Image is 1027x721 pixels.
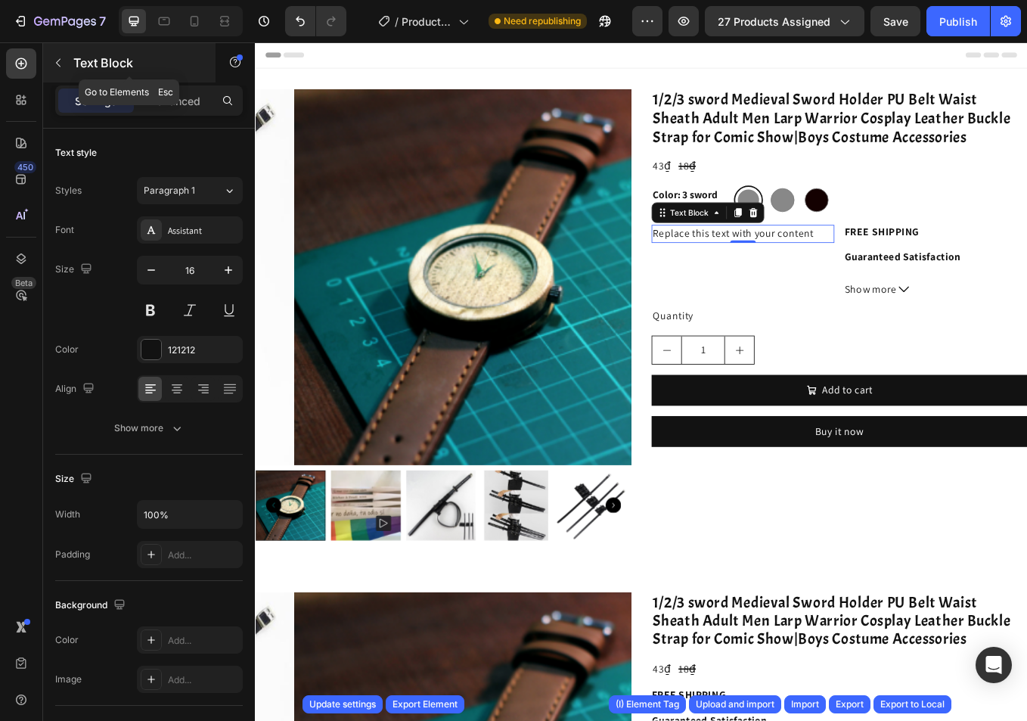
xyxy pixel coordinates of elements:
div: Upload and import [696,698,774,711]
div: Add to cart [666,400,726,418]
div: 450 [14,161,36,173]
div: 43₫ [466,135,490,157]
button: Add to cart [466,391,908,427]
button: Paragraph 1 [137,177,243,204]
button: Export Element [386,695,464,713]
h2: 1/2/3 sword Medieval Sword Holder PU Belt Waist Sheath Adult Men Larp Warrior Cosplay Leather Buc... [466,646,908,714]
div: Buy it now [659,449,715,467]
input: quantity [501,346,552,378]
div: Color [55,633,79,647]
button: Import [784,695,826,713]
div: Open Intercom Messenger [976,647,1012,683]
span: / [395,14,399,30]
div: Styles [55,184,82,197]
div: Font [55,223,74,237]
button: Upload and import [689,695,781,713]
p: Settings [75,93,117,109]
h2: 1/2/3 sword Medieval Sword Holder PU Belt Waist Sheath Adult Men Larp Warrior Cosplay Leather Buc... [466,55,908,123]
div: Show more [114,421,185,436]
strong: FREE SHIPPING [693,215,780,231]
span: Paragraph 1 [144,184,195,197]
span: Save [883,15,908,28]
div: Export Element [392,698,458,711]
div: Export [836,698,864,711]
iframe: Design area [255,42,1027,721]
button: Publish [926,6,990,36]
button: decrement [467,346,501,378]
div: 18₫ [496,135,520,157]
div: Replace this text with your content [466,215,681,236]
button: Show more [55,415,243,442]
p: Advanced [149,93,200,109]
legend: Color: 3 sword [466,169,557,190]
div: Image [55,673,82,686]
div: Align [55,379,98,399]
div: Size [55,469,95,489]
button: 7 [6,6,113,36]
div: (I) Element Tag [616,698,679,711]
span: Show more [693,281,753,300]
div: 121212 [168,343,239,357]
div: Color [55,343,79,356]
div: Publish [939,14,977,30]
div: Add... [168,673,239,687]
div: Quantity [466,312,908,333]
div: Text Block [485,194,536,207]
span: 27 products assigned [718,14,830,30]
div: Assistant [168,224,239,238]
div: Add... [168,634,239,648]
div: Width [55,508,80,521]
div: Undo/Redo [285,6,346,36]
div: Size [55,259,95,280]
button: Save [870,6,920,36]
button: Buy it now [466,440,908,476]
div: Padding [55,548,90,561]
div: Background [55,595,129,616]
p: 7 [99,12,106,30]
button: Update settings [303,695,383,713]
input: Auto [138,501,242,528]
div: Beta [11,277,36,289]
div: Export to Local [880,698,945,711]
div: Add... [168,549,239,562]
div: Text style [55,146,97,160]
p: Text Block [73,54,202,72]
button: Carousel Next Arrow [411,535,430,553]
span: Need republishing [504,14,581,28]
strong: Guaranteed Satisfaction [693,244,829,260]
div: Update settings [309,698,376,711]
button: Export [829,695,870,713]
button: Show more [693,281,908,300]
div: Import [791,698,819,711]
button: 27 products assigned [705,6,864,36]
button: increment [552,346,586,378]
button: Export to Local [873,695,951,713]
button: (I) Element Tag [609,695,686,713]
span: Product Page - [DATE] 10:49:16 [402,14,452,30]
